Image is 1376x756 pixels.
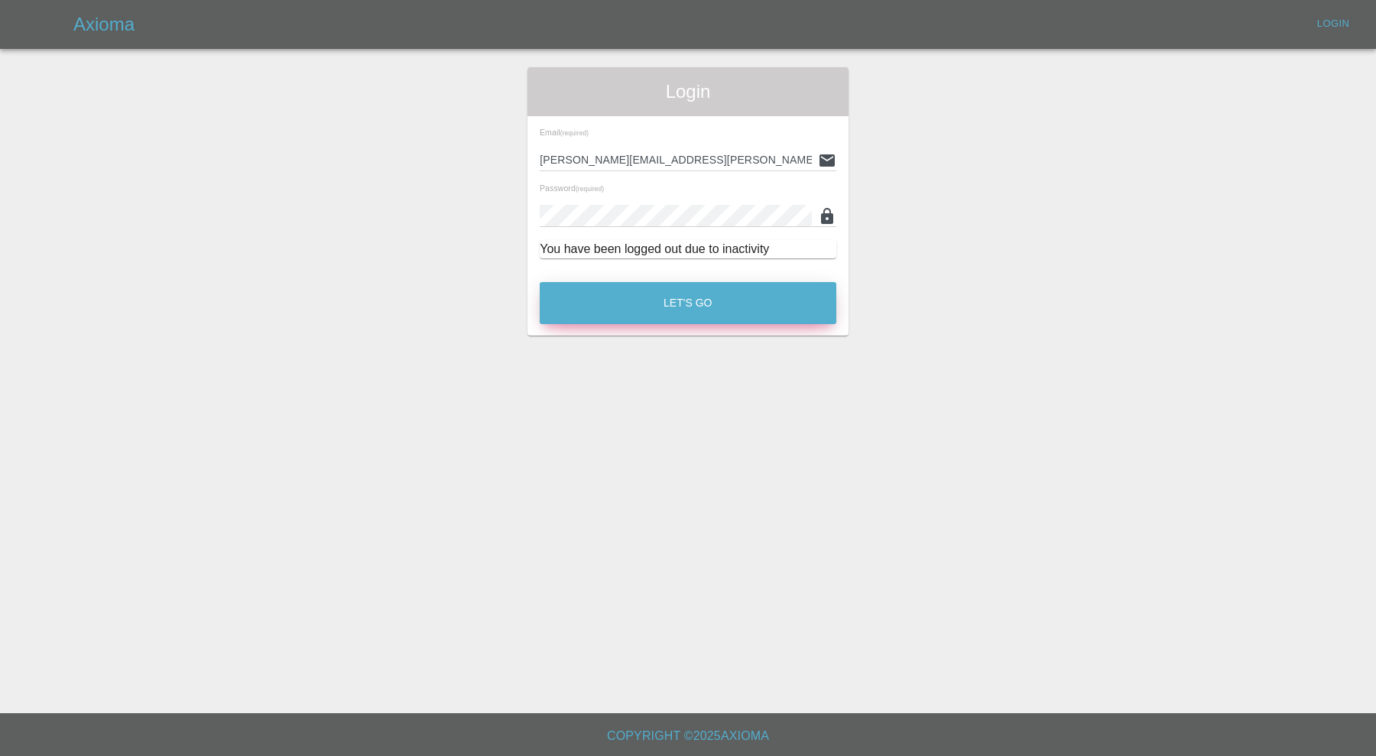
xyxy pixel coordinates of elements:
[540,240,836,258] div: You have been logged out due to inactivity
[540,79,836,104] span: Login
[73,12,135,37] h5: Axioma
[540,128,589,137] span: Email
[540,282,836,324] button: Let's Go
[540,183,604,193] span: Password
[576,186,604,193] small: (required)
[1309,12,1358,36] a: Login
[560,130,589,137] small: (required)
[12,725,1364,747] h6: Copyright © 2025 Axioma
